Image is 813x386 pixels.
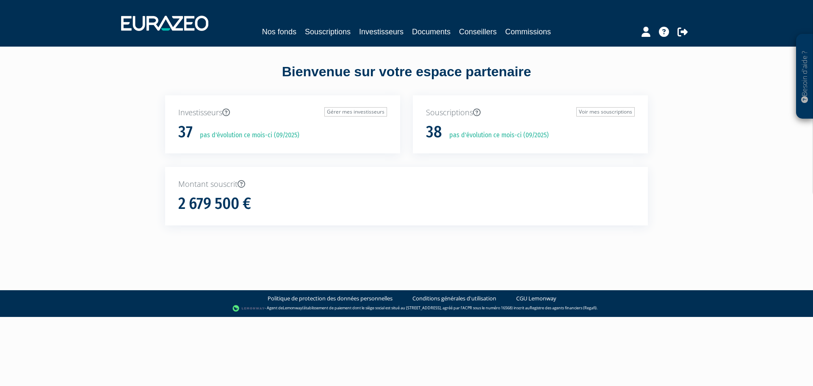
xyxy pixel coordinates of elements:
[268,294,393,303] a: Politique de protection des données personnelles
[194,131,299,140] p: pas d'évolution ce mois-ci (09/2025)
[262,26,296,38] a: Nos fonds
[516,294,556,303] a: CGU Lemonway
[324,107,387,117] a: Gérer mes investisseurs
[443,131,549,140] p: pas d'évolution ce mois-ci (09/2025)
[426,107,635,118] p: Souscriptions
[178,123,193,141] h1: 37
[426,123,442,141] h1: 38
[178,179,635,190] p: Montant souscrit
[283,305,302,311] a: Lemonway
[412,294,496,303] a: Conditions générales d'utilisation
[159,62,654,95] div: Bienvenue sur votre espace partenaire
[8,304,805,313] div: - Agent de (établissement de paiement dont le siège social est situé au [STREET_ADDRESS], agréé p...
[178,107,387,118] p: Investisseurs
[800,39,810,115] p: Besoin d'aide ?
[530,305,597,311] a: Registre des agents financiers (Regafi)
[178,195,251,213] h1: 2 679 500 €
[232,304,265,313] img: logo-lemonway.png
[412,26,451,38] a: Documents
[305,26,351,38] a: Souscriptions
[121,16,208,31] img: 1732889491-logotype_eurazeo_blanc_rvb.png
[576,107,635,117] a: Voir mes souscriptions
[459,26,497,38] a: Conseillers
[359,26,404,38] a: Investisseurs
[505,26,551,38] a: Commissions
